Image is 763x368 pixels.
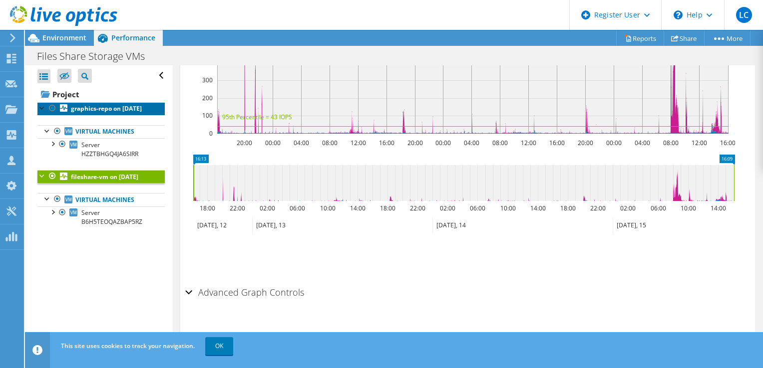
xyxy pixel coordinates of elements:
a: Project [37,86,165,102]
text: 02:00 [439,204,455,212]
span: This site uses cookies to track your navigation. [61,342,195,350]
text: 06:00 [469,204,485,212]
text: 08:00 [492,139,507,147]
text: 200 [202,94,213,102]
text: 20:00 [577,139,593,147]
text: 300 [202,76,213,84]
a: Server B6H5TEOQAZBAP5RZ [37,206,165,228]
text: 16:00 [549,139,564,147]
text: 22:00 [590,204,605,212]
h2: Advanced Graph Controls [185,282,304,302]
text: 18:00 [560,204,575,212]
span: Server B6H5TEOQAZBAP5RZ [81,208,142,226]
svg: \n [674,10,683,19]
text: 12:00 [520,139,536,147]
a: Reports [616,30,664,46]
h1: Files Share Storage VMs [32,51,160,62]
text: 18:00 [199,204,215,212]
text: 0 [209,129,213,138]
text: 00:00 [435,139,450,147]
text: 02:00 [620,204,635,212]
a: More [704,30,751,46]
text: 08:00 [322,139,337,147]
text: 20:00 [236,139,252,147]
text: 14:00 [350,204,365,212]
text: 16:00 [720,139,735,147]
text: 10:00 [320,204,335,212]
a: Virtual Machines [37,193,165,206]
a: Virtual Machines [37,125,165,138]
b: fileshare-vm on [DATE] [71,173,138,181]
text: 22:00 [229,204,245,212]
a: Server HZZTBHGQ4JA6SIRR [37,138,165,160]
text: 22:00 [409,204,425,212]
a: OK [205,337,233,355]
text: 10:00 [680,204,696,212]
text: 04:00 [293,139,309,147]
span: Performance [111,33,155,42]
text: 12:00 [350,139,366,147]
b: graphics-repo on [DATE] [71,104,142,113]
text: 06:00 [650,204,666,212]
a: graphics-repo on [DATE] [37,102,165,115]
text: 14:00 [530,204,545,212]
text: 14:00 [710,204,726,212]
text: 95th Percentile = 43 IOPS [222,113,292,121]
text: 00:00 [265,139,280,147]
text: 04:00 [463,139,479,147]
a: fileshare-vm on [DATE] [37,170,165,183]
text: 18:00 [380,204,395,212]
span: LC [736,7,752,23]
text: 10:00 [500,204,515,212]
text: 100 [202,111,213,120]
text: 12:00 [691,139,707,147]
text: 16:00 [379,139,394,147]
a: Share [664,30,705,46]
span: Environment [42,33,86,42]
text: 20:00 [407,139,422,147]
span: Server HZZTBHGQ4JA6SIRR [81,141,138,158]
text: 04:00 [634,139,650,147]
text: 00:00 [606,139,621,147]
text: 06:00 [289,204,305,212]
text: 02:00 [259,204,275,212]
text: 08:00 [663,139,678,147]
